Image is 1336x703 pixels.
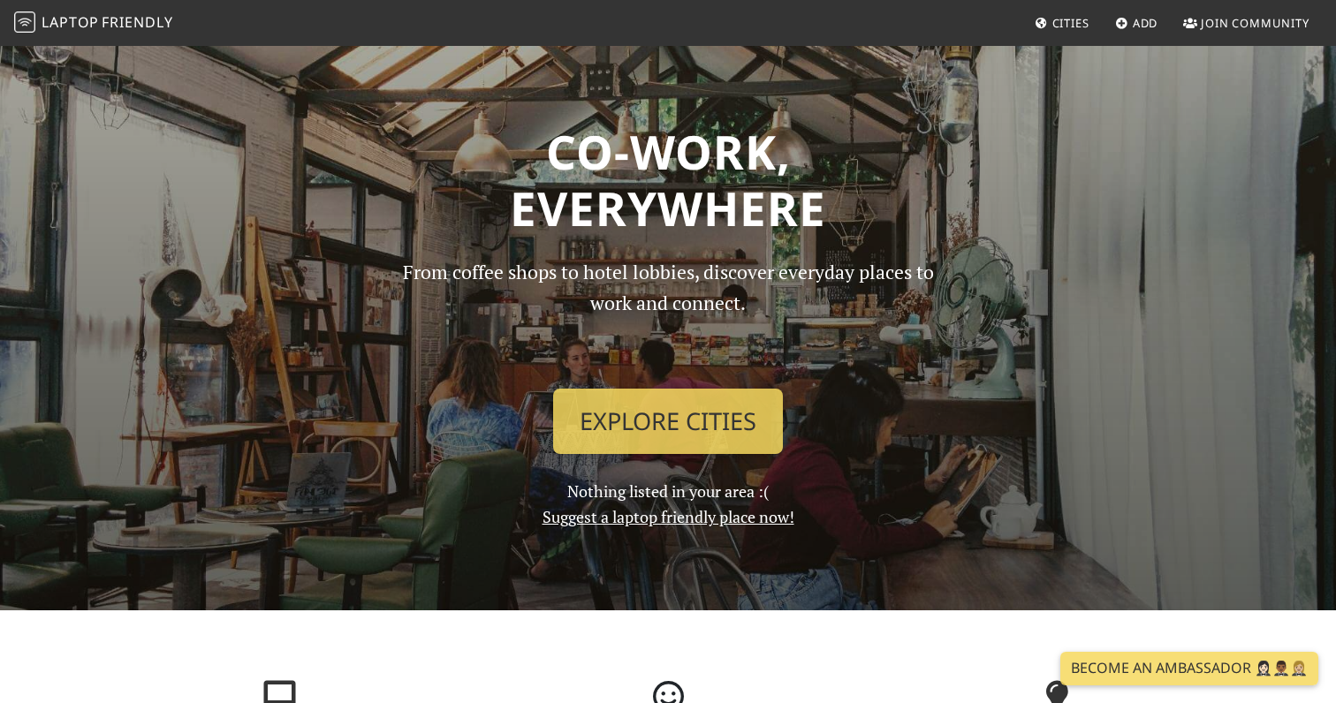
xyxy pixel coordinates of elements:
a: Cities [1028,7,1097,39]
a: Join Community [1176,7,1317,39]
span: Laptop [42,12,99,32]
div: Nothing listed in your area :( [376,257,960,530]
a: LaptopFriendly LaptopFriendly [14,8,173,39]
a: Add [1108,7,1165,39]
a: Explore Cities [553,389,783,454]
a: Suggest a laptop friendly place now! [543,506,794,527]
p: From coffee shops to hotel lobbies, discover everyday places to work and connect. [387,257,949,374]
span: Cities [1052,15,1089,31]
a: Become an Ambassador 🤵🏻‍♀️🤵🏾‍♂️🤵🏼‍♀️ [1060,652,1318,685]
h1: Co-work, Everywhere [95,124,1241,236]
span: Friendly [102,12,172,32]
span: Add [1133,15,1158,31]
img: LaptopFriendly [14,11,35,33]
span: Join Community [1201,15,1309,31]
